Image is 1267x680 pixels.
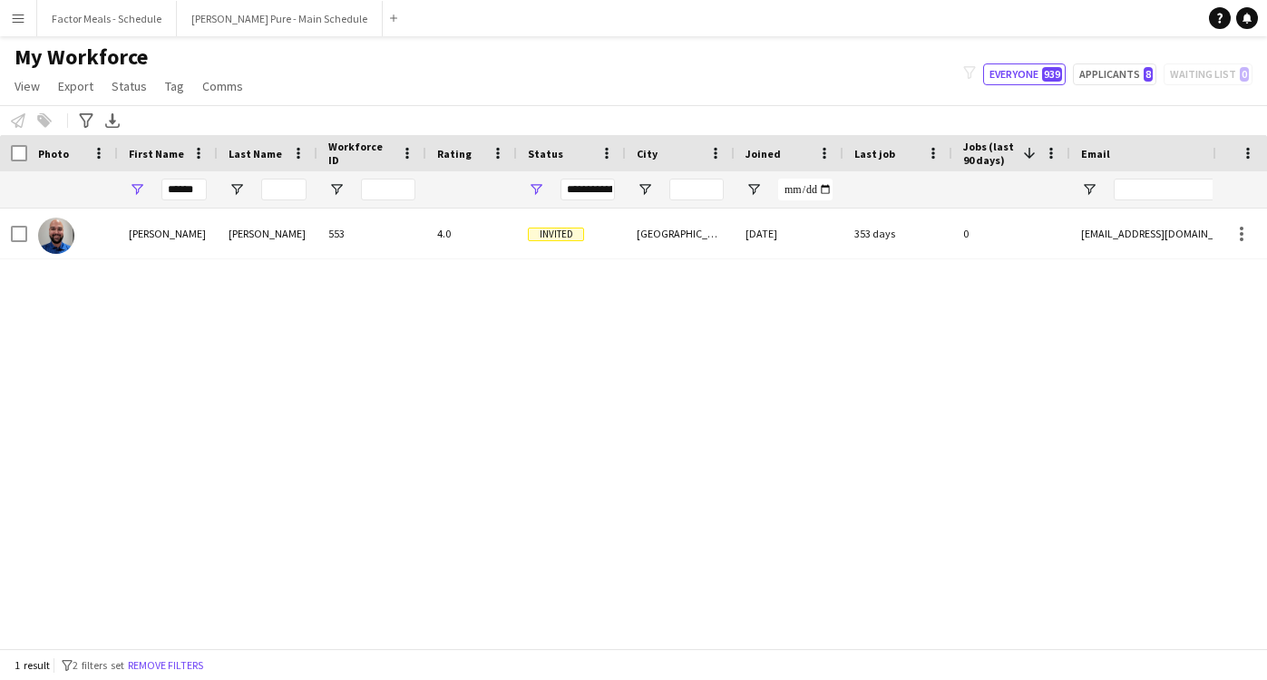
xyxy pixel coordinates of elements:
[229,147,282,160] span: Last Name
[1073,63,1156,85] button: Applicants8
[669,179,724,200] input: City Filter Input
[58,78,93,94] span: Export
[195,74,250,98] a: Comms
[983,63,1066,85] button: Everyone939
[15,78,40,94] span: View
[104,74,154,98] a: Status
[1081,181,1097,198] button: Open Filter Menu
[317,209,426,258] div: 553
[218,209,317,258] div: [PERSON_NAME]
[426,209,517,258] div: 4.0
[746,147,781,160] span: Joined
[229,181,245,198] button: Open Filter Menu
[202,78,243,94] span: Comms
[328,140,394,167] span: Workforce ID
[112,78,147,94] span: Status
[158,74,191,98] a: Tag
[637,147,658,160] span: City
[952,209,1070,258] div: 0
[118,209,218,258] div: [PERSON_NAME]
[161,179,207,200] input: First Name Filter Input
[437,147,472,160] span: Rating
[1042,67,1062,82] span: 939
[38,218,74,254] img: Marcel Amato
[843,209,952,258] div: 353 days
[37,1,177,36] button: Factor Meals - Schedule
[15,44,148,71] span: My Workforce
[124,656,207,675] button: Remove filters
[361,179,415,200] input: Workforce ID Filter Input
[102,110,123,131] app-action-btn: Export XLSX
[328,181,345,198] button: Open Filter Menu
[735,209,843,258] div: [DATE]
[129,181,145,198] button: Open Filter Menu
[129,147,184,160] span: First Name
[528,228,584,241] span: Invited
[854,147,895,160] span: Last job
[51,74,101,98] a: Export
[637,181,653,198] button: Open Filter Menu
[626,209,735,258] div: [GEOGRAPHIC_DATA]
[746,181,762,198] button: Open Filter Menu
[165,78,184,94] span: Tag
[1144,67,1153,82] span: 8
[73,658,124,672] span: 2 filters set
[778,179,833,200] input: Joined Filter Input
[261,179,307,200] input: Last Name Filter Input
[528,147,563,160] span: Status
[7,74,47,98] a: View
[38,147,69,160] span: Photo
[1081,147,1110,160] span: Email
[177,1,383,36] button: [PERSON_NAME] Pure - Main Schedule
[75,110,97,131] app-action-btn: Advanced filters
[963,140,1016,167] span: Jobs (last 90 days)
[528,181,544,198] button: Open Filter Menu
